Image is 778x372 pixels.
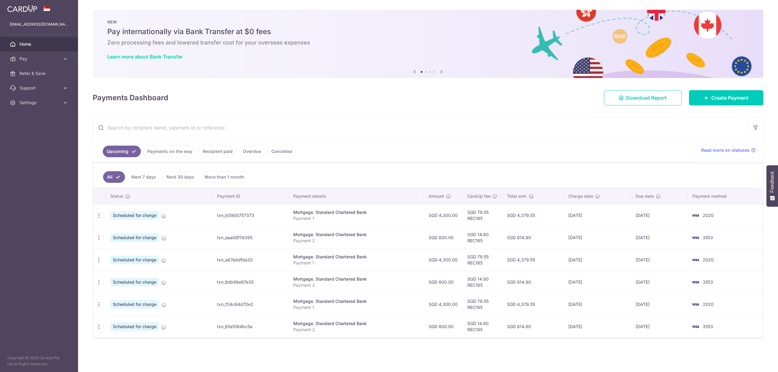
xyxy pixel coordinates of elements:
[462,204,502,226] td: SGD 79.55 REC185
[20,70,60,76] span: Refer & Save
[502,315,564,338] td: SGD 814.80
[631,226,687,249] td: [DATE]
[110,233,159,242] span: Scheduled for charge
[502,204,564,226] td: SGD 4,379.55
[424,315,462,338] td: SGD 800.00
[20,100,60,106] span: Settings
[766,165,778,207] button: Feedback - Show survey
[20,56,60,62] span: Pay
[212,293,288,315] td: txn_f34c64d70e2
[212,271,288,293] td: txn_9db98e97e35
[212,226,288,249] td: txn_eaa08f7d395
[7,5,37,12] img: CardUp
[462,226,502,249] td: SGD 14.80 REC185
[293,254,419,260] div: Mortgage. Standard Chartered Bank
[20,85,60,91] span: Support
[212,315,288,338] td: txn_65a1064bc5a
[631,271,687,293] td: [DATE]
[267,146,296,157] a: Cancelled
[502,293,564,315] td: SGD 4,379.55
[212,249,288,271] td: txn_a67eddfda20
[687,188,763,204] th: Payment method
[199,146,237,157] a: Recipient paid
[631,315,687,338] td: [DATE]
[429,193,444,199] span: Amount
[288,188,424,204] th: Payment details
[424,249,462,271] td: SGD 4,300.00
[689,278,701,286] img: Bank Card
[689,234,701,241] img: Bank Card
[143,146,196,157] a: Payments on the way
[212,188,288,204] th: Payment ID
[110,211,159,220] span: Scheduled for charge
[107,27,749,37] h5: Pay internationally via Bank Transfer at $0 fees
[604,90,682,105] a: Download Report
[110,300,159,309] span: Scheduled for charge
[711,94,748,101] span: Create Payment
[563,315,631,338] td: [DATE]
[462,249,502,271] td: SGD 79.55 REC185
[293,327,419,333] p: Payment 2
[293,215,419,221] p: Payment 1
[563,204,631,226] td: [DATE]
[424,271,462,293] td: SGD 800.00
[502,271,564,293] td: SGD 814.80
[107,19,749,24] p: NEW
[703,235,713,240] span: 3553
[568,193,593,199] span: Charge date
[201,171,248,183] a: More than 1 month
[110,256,159,264] span: Scheduled for charge
[631,204,687,226] td: [DATE]
[689,256,701,264] img: Bank Card
[293,209,419,215] div: Mortgage. Standard Chartered Bank
[107,54,183,60] a: Learn more about Bank Transfer
[703,324,713,329] span: 3553
[110,278,159,286] span: Scheduled for charge
[293,321,419,327] div: Mortgage. Standard Chartered Bank
[703,279,713,285] span: 3553
[239,146,265,157] a: Overdue
[703,257,714,262] span: 2020
[162,171,198,183] a: Next 30 days
[103,146,141,157] a: Upcoming
[107,39,749,46] h6: Zero processing fees and lowered transfer cost for your overseas expenses
[93,10,763,78] img: Bank transfer banner
[563,249,631,271] td: [DATE]
[93,118,748,137] input: Search by recipient name, payment id or reference
[293,232,419,238] div: Mortgage. Standard Chartered Bank
[293,238,419,244] p: Payment 2
[701,147,756,153] a: Read more on statuses
[636,193,654,199] span: Due date
[703,302,714,307] span: 2020
[293,282,419,288] p: Payment 2
[563,271,631,293] td: [DATE]
[110,322,159,331] span: Scheduled for charge
[127,171,160,183] a: Next 7 days
[689,301,701,308] img: Bank Card
[703,213,714,218] span: 2020
[424,204,462,226] td: SGD 4,300.00
[293,298,419,304] div: Mortgage. Standard Chartered Bank
[769,171,775,193] span: Feedback
[502,226,564,249] td: SGD 814.80
[689,212,701,219] img: Bank Card
[701,147,750,153] span: Read more on statuses
[563,293,631,315] td: [DATE]
[502,249,564,271] td: SGD 4,379.55
[293,304,419,310] p: Payment 1
[93,92,168,103] h4: Payments Dashboard
[462,293,502,315] td: SGD 79.55 REC185
[689,323,701,330] img: Bank Card
[462,315,502,338] td: SGD 14.80 REC185
[10,21,68,27] p: [EMAIL_ADDRESS][DOMAIN_NAME]
[626,94,667,101] span: Download Report
[20,41,60,47] span: Home
[563,226,631,249] td: [DATE]
[103,171,125,183] a: All
[467,193,491,199] span: CardUp fee
[212,204,288,226] td: txn_b0900757373
[462,271,502,293] td: SGD 14.80 REC185
[507,193,527,199] span: Total amt.
[424,226,462,249] td: SGD 800.00
[293,276,419,282] div: Mortgage. Standard Chartered Bank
